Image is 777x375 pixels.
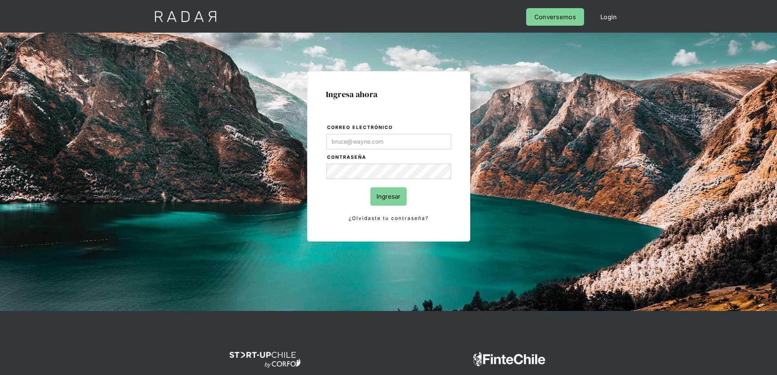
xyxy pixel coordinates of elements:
form: Login Form [326,123,452,223]
input: bruce@wayne.com [326,134,451,149]
h1: Ingresa ahora [326,90,452,99]
a: ¿Olvidaste tu contraseña? [326,214,451,223]
label: Contraseña [327,153,451,162]
label: Correo electrónico [327,124,451,132]
input: Ingresar [370,187,407,206]
a: Login [592,8,625,26]
a: Conversemos [526,8,584,26]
